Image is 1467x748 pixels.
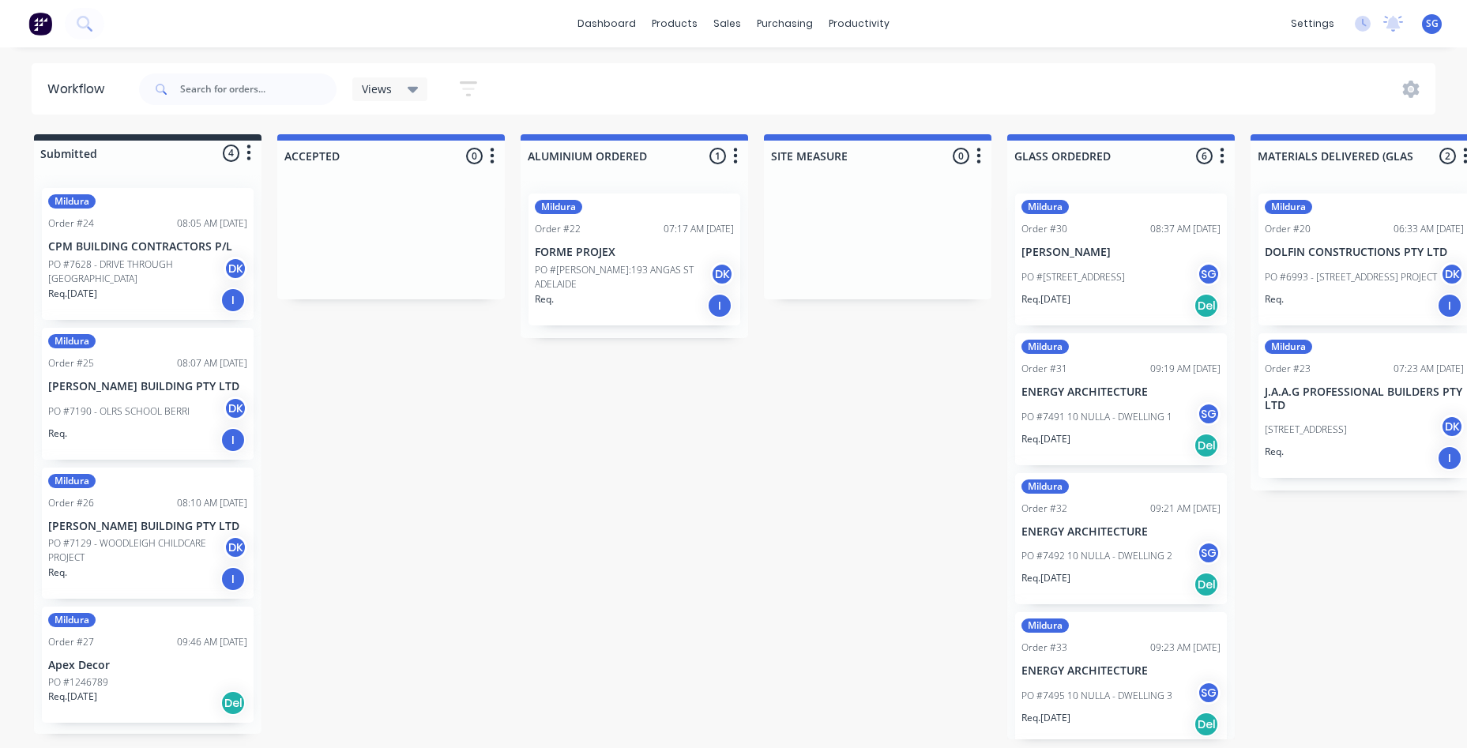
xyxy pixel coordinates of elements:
[1021,689,1172,703] p: PO #7495 10 NULLA - DWELLING 3
[1150,641,1221,655] div: 09:23 AM [DATE]
[180,73,337,105] input: Search for orders...
[48,380,247,393] p: [PERSON_NAME] BUILDING PTY LTD
[644,12,705,36] div: products
[528,194,740,325] div: MilduraOrder #2207:17 AM [DATE]FORME PROJEXPO #[PERSON_NAME]:193 ANGAS ST ADELAIDEDKReq.I
[535,200,582,214] div: Mildura
[1021,410,1172,424] p: PO #7491 10 NULLA - DWELLING 1
[42,468,254,600] div: MilduraOrder #2608:10 AM [DATE][PERSON_NAME] BUILDING PTY LTDPO #7129 - WOODLEIGH CHILDCARE PROJE...
[1021,571,1070,585] p: Req. [DATE]
[177,635,247,649] div: 09:46 AM [DATE]
[1426,17,1439,31] span: SG
[177,216,247,231] div: 08:05 AM [DATE]
[1015,194,1227,325] div: MilduraOrder #3008:37 AM [DATE][PERSON_NAME]PO #[STREET_ADDRESS]SGReq.[DATE]Del
[1265,292,1284,306] p: Req.
[362,81,392,97] span: Views
[224,257,247,280] div: DK
[48,675,108,690] p: PO #1246789
[1197,262,1221,286] div: SG
[664,222,734,236] div: 07:17 AM [DATE]
[1021,618,1069,633] div: Mildura
[1021,641,1067,655] div: Order #33
[1021,711,1070,725] p: Req. [DATE]
[1150,362,1221,376] div: 09:19 AM [DATE]
[47,80,112,99] div: Workflow
[1021,525,1221,539] p: ENERGY ARCHITECTURE
[48,216,94,231] div: Order #24
[42,607,254,723] div: MilduraOrder #2709:46 AM [DATE]Apex DecorPO #1246789Req.[DATE]Del
[1265,445,1284,459] p: Req.
[48,287,97,301] p: Req. [DATE]
[48,240,247,254] p: CPM BUILDING CONTRACTORS P/L
[1437,293,1462,318] div: I
[1015,473,1227,605] div: MilduraOrder #3209:21 AM [DATE]ENERGY ARCHITECTUREPO #7492 10 NULLA - DWELLING 2SGReq.[DATE]Del
[535,222,581,236] div: Order #22
[1265,340,1312,354] div: Mildura
[1265,270,1437,284] p: PO #6993 - [STREET_ADDRESS] PROJECT
[1015,612,1227,744] div: MilduraOrder #3309:23 AM [DATE]ENERGY ARCHITECTUREPO #7495 10 NULLA - DWELLING 3SGReq.[DATE]Del
[48,257,224,286] p: PO #7628 - DRIVE THROUGH [GEOGRAPHIC_DATA]
[1021,362,1067,376] div: Order #31
[42,328,254,460] div: MilduraOrder #2508:07 AM [DATE][PERSON_NAME] BUILDING PTY LTDPO #7190 - OLRS SCHOOL BERRIDKReq.I
[48,356,94,370] div: Order #25
[48,566,67,580] p: Req.
[48,613,96,627] div: Mildura
[710,262,734,286] div: DK
[1021,664,1221,678] p: ENERGY ARCHITECTURE
[570,12,644,36] a: dashboard
[28,12,52,36] img: Factory
[1394,222,1464,236] div: 06:33 AM [DATE]
[1021,549,1172,563] p: PO #7492 10 NULLA - DWELLING 2
[1194,572,1219,597] div: Del
[1021,432,1070,446] p: Req. [DATE]
[1150,222,1221,236] div: 08:37 AM [DATE]
[48,659,247,672] p: Apex Decor
[705,12,749,36] div: sales
[1265,385,1464,412] p: J.A.A.G PROFESSIONAL BUILDERS PTY LTD
[1021,222,1067,236] div: Order #30
[48,690,97,704] p: Req. [DATE]
[48,496,94,510] div: Order #26
[48,404,190,419] p: PO #7190 - OLRS SCHOOL BERRI
[48,427,67,441] p: Req.
[535,292,554,306] p: Req.
[1021,385,1221,399] p: ENERGY ARCHITECTURE
[1021,340,1069,354] div: Mildura
[1265,200,1312,214] div: Mildura
[707,293,732,318] div: I
[177,496,247,510] div: 08:10 AM [DATE]
[1021,270,1125,284] p: PO #[STREET_ADDRESS]
[1437,445,1462,471] div: I
[1440,415,1464,438] div: DK
[42,188,254,320] div: MilduraOrder #2408:05 AM [DATE]CPM BUILDING CONTRACTORS P/LPO #7628 - DRIVE THROUGH [GEOGRAPHIC_D...
[1021,292,1070,306] p: Req. [DATE]
[1440,262,1464,286] div: DK
[220,690,246,716] div: Del
[224,397,247,420] div: DK
[177,356,247,370] div: 08:07 AM [DATE]
[220,288,246,313] div: I
[1021,502,1067,516] div: Order #32
[1197,681,1221,705] div: SG
[749,12,821,36] div: purchasing
[220,427,246,453] div: I
[1194,293,1219,318] div: Del
[1015,333,1227,465] div: MilduraOrder #3109:19 AM [DATE]ENERGY ARCHITECTUREPO #7491 10 NULLA - DWELLING 1SGReq.[DATE]Del
[1265,222,1311,236] div: Order #20
[821,12,897,36] div: productivity
[48,334,96,348] div: Mildura
[220,566,246,592] div: I
[1194,712,1219,737] div: Del
[1265,362,1311,376] div: Order #23
[1394,362,1464,376] div: 07:23 AM [DATE]
[1197,402,1221,426] div: SG
[1021,246,1221,259] p: [PERSON_NAME]
[1265,246,1464,259] p: DOLFIN CONSTRUCTIONS PTY LTD
[1265,423,1347,437] p: [STREET_ADDRESS]
[1194,433,1219,458] div: Del
[48,194,96,209] div: Mildura
[48,536,224,565] p: PO #7129 - WOODLEIGH CHILDCARE PROJECT
[1021,200,1069,214] div: Mildura
[48,520,247,533] p: [PERSON_NAME] BUILDING PTY LTD
[1150,502,1221,516] div: 09:21 AM [DATE]
[535,263,710,291] p: PO #[PERSON_NAME]:193 ANGAS ST ADELAIDE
